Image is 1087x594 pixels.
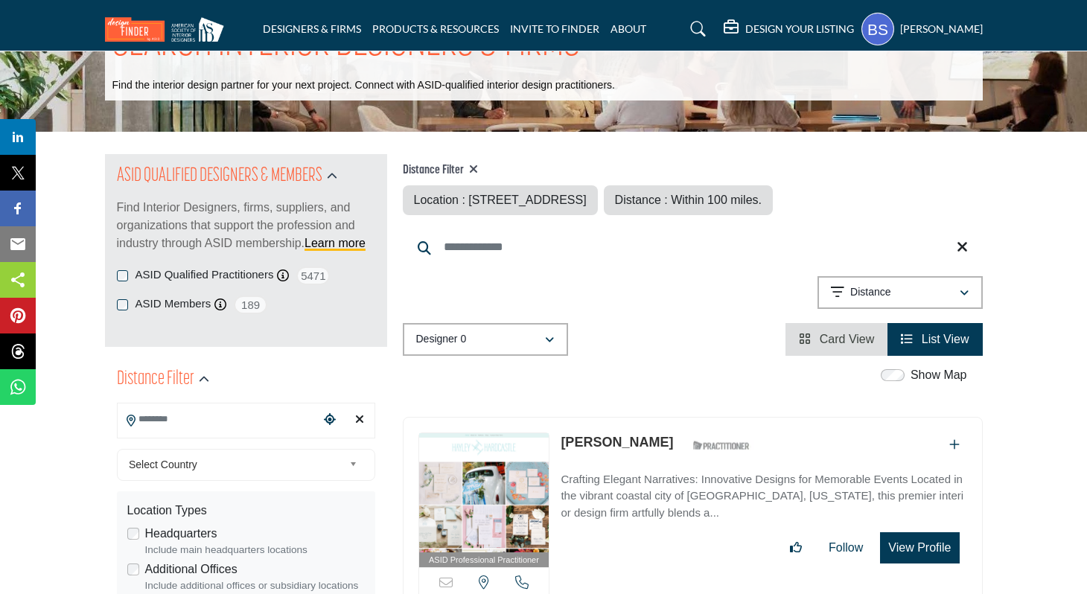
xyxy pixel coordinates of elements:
[372,22,499,35] a: PRODUCTS & RESOURCES
[127,502,365,520] div: Location Types
[117,199,375,252] p: Find Interior Designers, firms, suppliers, and organizations that support the profession and indu...
[561,471,966,522] p: Crafting Elegant Narratives: Innovative Designs for Memorable Events Located in the vibrant coast...
[676,17,715,41] a: Search
[799,333,874,345] a: View Card
[861,13,894,45] button: Show hide supplier dropdown
[561,462,966,522] a: Crafting Elegant Narratives: Innovative Designs for Memorable Events Located in the vibrant coast...
[136,296,211,313] label: ASID Members
[745,22,854,36] h5: DESIGN YOUR LISTING
[319,404,341,436] div: Choose your current location
[348,404,371,436] div: Clear search location
[305,237,366,249] a: Learn more
[911,366,967,384] label: Show Map
[949,438,960,451] a: Add To List
[145,578,365,593] div: Include additional offices or subsidiary locations
[785,323,887,356] li: Card View
[820,333,875,345] span: Card View
[129,456,343,473] span: Select Country
[117,163,322,190] h2: ASID QUALIFIED DESIGNERS & MEMBERS
[234,296,267,314] span: 189
[117,299,128,310] input: ASID Members checkbox
[819,533,873,563] button: Follow
[615,194,762,206] span: Distance : Within 100 miles.
[403,323,568,356] button: Designer 0
[510,22,599,35] a: INVITE TO FINDER
[687,436,754,455] img: ASID Qualified Practitioners Badge Icon
[611,22,646,35] a: ABOUT
[901,333,969,345] a: View List
[780,533,812,563] button: Like listing
[145,543,365,558] div: Include main headquarters locations
[817,276,983,309] button: Distance
[900,22,983,36] h5: [PERSON_NAME]
[419,433,549,568] a: ASID Professional Practitioner
[105,17,232,42] img: Site Logo
[117,270,128,281] input: ASID Qualified Practitioners checkbox
[416,332,467,347] p: Designer 0
[145,561,238,578] label: Additional Offices
[887,323,982,356] li: List View
[922,333,969,345] span: List View
[561,432,673,453] p: Hayley Hardcastle
[145,525,217,543] label: Headquarters
[118,405,319,434] input: Search Location
[561,435,673,450] a: [PERSON_NAME]
[850,285,890,300] p: Distance
[724,20,854,38] div: DESIGN YOUR LISTING
[429,554,539,566] span: ASID Professional Practitioner
[296,266,330,285] span: 5471
[403,229,983,265] input: Search Keyword
[414,194,587,206] span: Location : [STREET_ADDRESS]
[117,366,194,393] h2: Distance Filter
[263,22,361,35] a: DESIGNERS & FIRMS
[419,433,549,552] img: Hayley Hardcastle
[112,78,615,93] p: Find the interior design partner for your next project. Connect with ASID-qualified interior desi...
[403,163,774,178] h4: Distance Filter
[880,532,959,563] button: View Profile
[136,266,274,284] label: ASID Qualified Practitioners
